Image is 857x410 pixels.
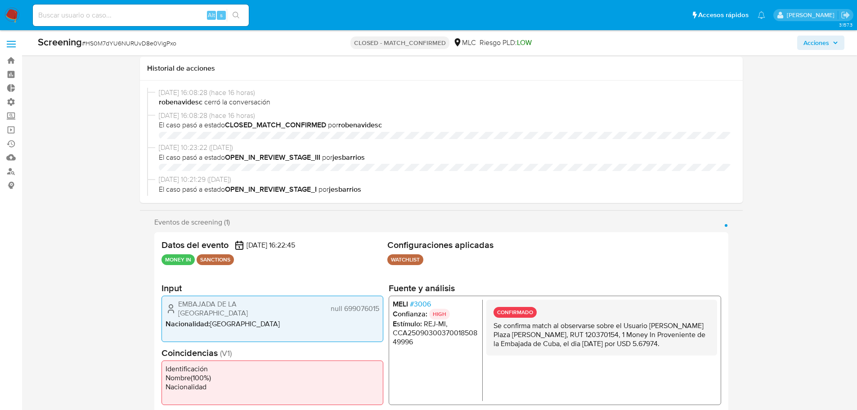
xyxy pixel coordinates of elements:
p: CLOSED - MATCH_CONFIRMED [350,36,449,49]
a: Notificaciones [758,11,765,19]
b: robenavidesc [338,120,382,130]
span: # HS0M7dYU6NURUvD8e0VigPxo [82,39,176,48]
div: MLC [453,38,476,48]
span: Accesos rápidos [698,10,749,20]
span: LOW [517,37,532,48]
span: Acciones [803,36,829,50]
b: OPEN_IN_REVIEW_STAGE_I [225,184,317,194]
span: El caso pasó a estado por [159,120,732,130]
a: Salir [841,10,850,20]
b: jesbarrios [332,152,365,162]
h1: Historial de acciones [147,64,736,73]
span: cerró la conversación [159,97,732,107]
span: Alt [208,11,215,19]
b: CLOSED_MATCH_CONFIRMED [225,120,326,130]
b: jesbarrios [329,184,361,194]
span: [DATE] 16:08:28 (hace 16 horas) [159,111,732,121]
input: Buscar usuario o caso... [33,9,249,21]
span: Riesgo PLD: [480,38,532,48]
span: [DATE] 10:23:22 ([DATE]) [159,143,732,153]
b: Screening [38,35,82,49]
span: [DATE] 16:08:28 (hace 16 horas) [159,88,732,98]
button: search-icon [227,9,245,22]
span: El caso pasó a estado por [159,185,732,194]
p: nicolas.tyrkiel@mercadolibre.com [787,11,838,19]
span: s [220,11,223,19]
span: El caso pasó a estado por [159,153,732,162]
button: Acciones [797,36,844,50]
span: [DATE] 10:21:29 ([DATE]) [159,175,732,185]
b: robenavidesc [159,97,204,107]
b: OPEN_IN_REVIEW_STAGE_III [225,152,320,162]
